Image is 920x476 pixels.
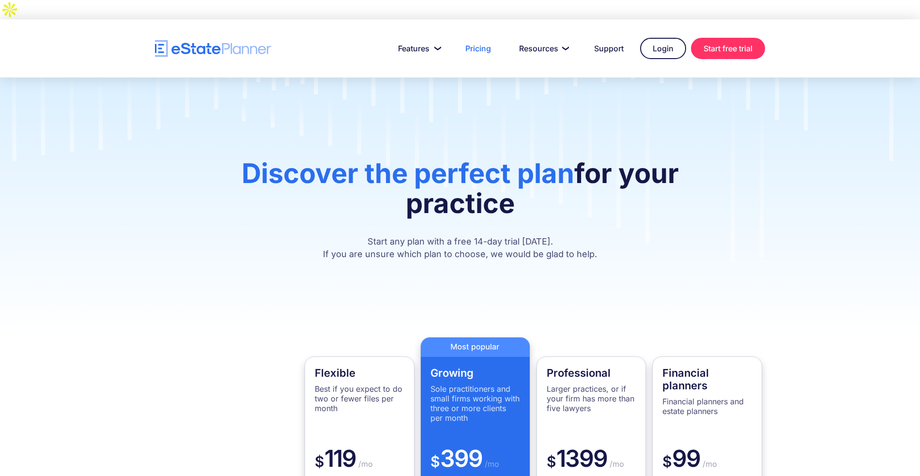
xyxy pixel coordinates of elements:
[507,39,578,58] a: Resources
[640,38,686,59] a: Login
[482,459,499,469] span: /mo
[315,367,404,379] h4: Flexible
[430,453,440,470] span: $
[155,40,271,57] a: home
[315,384,404,413] p: Best if you expect to do two or fewer files per month
[356,459,373,469] span: /mo
[386,39,449,58] a: Features
[547,367,636,379] h4: Professional
[547,453,556,470] span: $
[454,39,503,58] a: Pricing
[430,384,520,423] p: Sole practitioners and small firms working with three or more clients per month
[315,453,324,470] span: $
[583,39,635,58] a: Support
[662,367,752,392] h4: Financial planners
[199,158,721,228] h1: for your practice
[691,38,765,59] a: Start free trial
[662,453,672,470] span: $
[199,235,721,261] p: Start any plan with a free 14-day trial [DATE]. If you are unsure which plan to choose, we would ...
[700,459,717,469] span: /mo
[607,459,624,469] span: /mo
[547,384,636,413] p: Larger practices, or if your firm has more than five lawyers
[430,367,520,379] h4: Growing
[242,157,574,190] span: Discover the perfect plan
[662,397,752,416] p: Financial planners and estate planners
